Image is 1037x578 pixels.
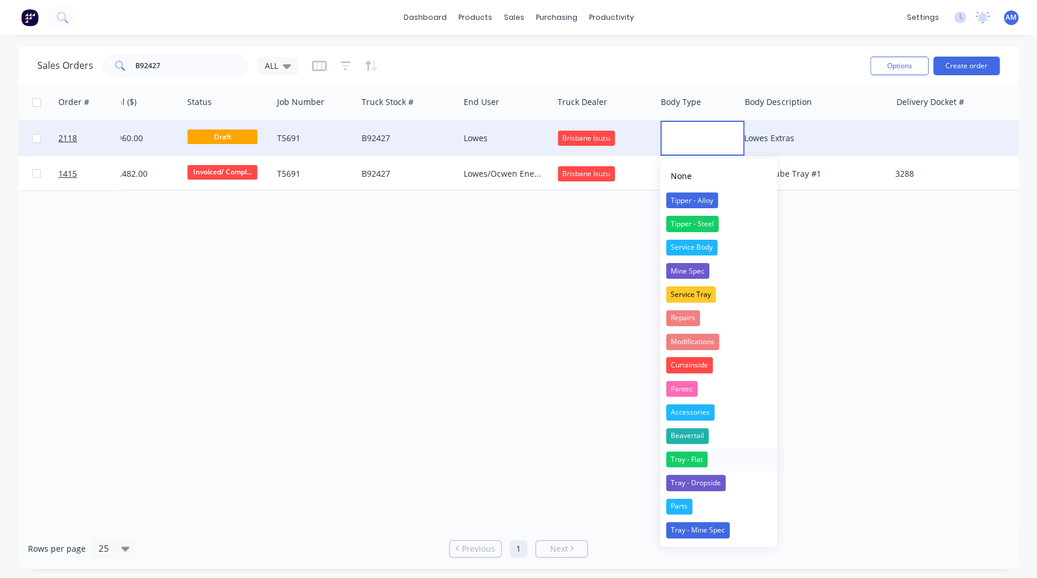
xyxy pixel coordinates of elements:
[660,163,777,188] button: None
[666,310,700,327] div: Repairs
[666,381,698,397] div: Pantec
[462,543,495,555] span: Previous
[744,132,878,144] div: Lowes Extras
[536,543,587,555] a: Next page
[58,132,77,144] span: 2118
[666,357,713,373] div: Curtainside
[106,132,174,144] div: $3,960.00
[901,9,945,26] div: settings
[660,188,777,212] button: Tipper - Alloy
[362,168,450,180] div: B92427
[58,121,125,156] a: 2118
[896,96,964,108] div: Delivery Docket #
[21,9,38,26] img: Factory
[666,404,714,421] div: Accessories
[660,283,777,306] button: Service Tray
[660,212,777,236] button: Tipper - Steel
[453,9,498,26] div: products
[660,353,777,377] button: Curtainside
[106,168,174,180] div: $86,482.00
[498,9,530,26] div: sales
[660,471,777,495] button: Tray - Dropside
[744,168,878,180] div: Lowes Lube Tray #1
[660,519,777,542] button: Tray - Mine Spec
[187,165,257,180] span: Invoiced/ Compl...
[464,132,544,144] div: Lowes
[187,96,212,108] div: Status
[660,330,777,353] button: Modifications
[666,499,692,515] div: Parts
[661,96,701,108] div: Body Type
[745,96,811,108] div: Body Description
[660,260,777,283] button: Mine Spec
[895,168,1005,180] div: 3288
[464,168,544,180] div: Lowes/Ocwen Energy
[666,475,726,491] div: Tray - Dropside
[464,96,499,108] div: End User
[666,167,696,185] div: None
[666,216,719,232] div: Tipper - Steel
[660,236,777,259] button: Service Body
[187,129,257,144] span: Draft
[510,540,527,558] a: Page 1 is your current page
[444,540,593,558] ul: Pagination
[398,9,453,26] a: dashboard
[265,59,278,72] span: ALL
[58,168,77,180] span: 1415
[277,96,324,108] div: Job Number
[933,57,1000,75] button: Create order
[583,9,640,26] div: productivity
[58,96,89,108] div: Order #
[666,192,718,209] div: Tipper - Alloy
[660,448,777,471] button: Tray - Flat
[666,240,717,256] div: Service Body
[135,54,249,78] input: Search...
[558,166,615,181] div: Brisbane Isuzu
[660,424,777,447] button: Beavertail
[58,156,125,191] a: 1415
[666,263,709,279] div: Mine Spec
[106,96,136,108] div: Total ($)
[277,168,349,180] div: T5691
[660,401,777,424] button: Accessories
[666,286,716,303] div: Service Tray
[37,60,93,71] h1: Sales Orders
[549,543,567,555] span: Next
[666,522,730,538] div: Tray - Mine Spec
[558,131,615,146] div: Brisbane Isuzu
[362,96,414,108] div: Truck Stock #
[666,334,719,350] div: Modifications
[28,543,86,555] span: Rows per page
[666,428,709,444] div: Beavertail
[870,57,929,75] button: Options
[1006,12,1017,23] span: AM
[660,377,777,400] button: Pantec
[558,96,607,108] div: Truck Dealer
[660,495,777,518] button: Parts
[450,543,501,555] a: Previous page
[362,132,450,144] div: B92427
[666,451,707,468] div: Tray - Flat
[530,9,583,26] div: purchasing
[660,306,777,330] button: Repairs
[277,132,349,144] div: T5691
